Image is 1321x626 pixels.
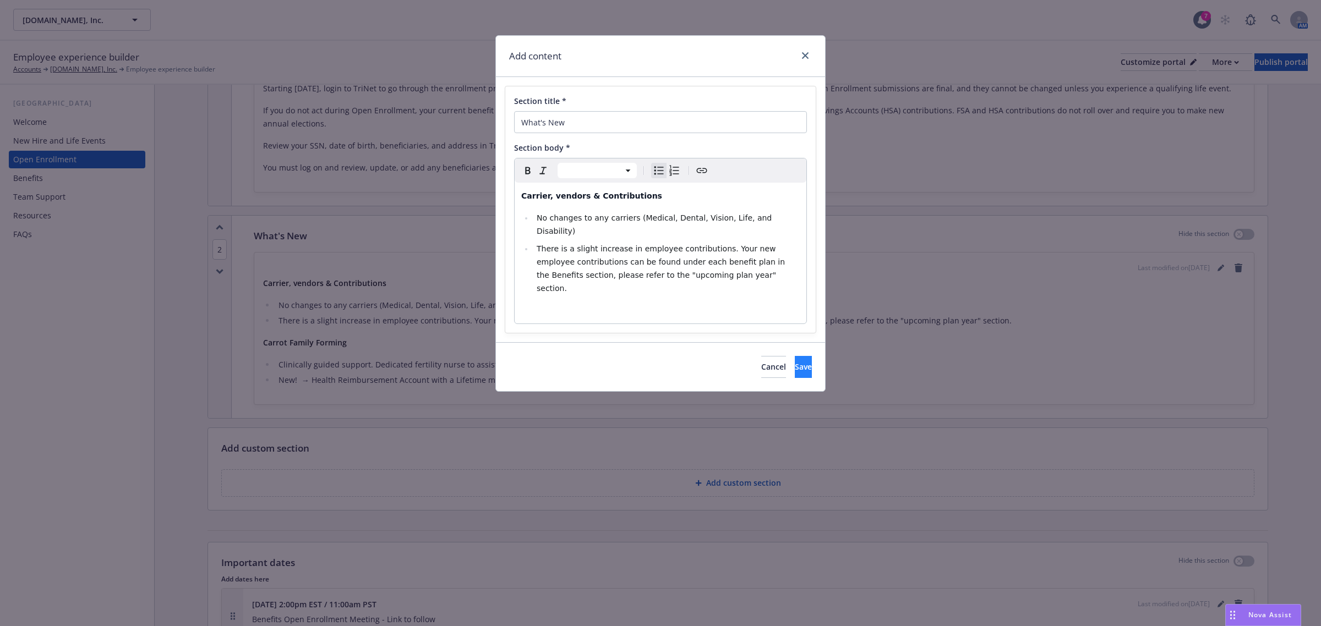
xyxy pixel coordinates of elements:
div: Drag to move [1226,605,1240,625]
button: Create link [694,163,709,178]
span: Section title * [514,96,566,106]
span: Save [795,361,812,372]
input: Add title here [514,111,807,133]
div: editable markdown [515,183,806,323]
button: Cancel [761,356,786,378]
button: Numbered list [667,163,682,178]
div: toggle group [651,163,682,178]
span: No changes to any carriers (Medical, Dental, Vision, Life, and Disability) ​ [537,213,774,235]
span: Nova Assist [1248,610,1292,619]
strong: Carrier, vendors & Contributions [521,191,662,200]
button: Bold [520,163,536,178]
span: Cancel [761,361,786,372]
h1: Add content [509,49,561,63]
button: Bulleted list [651,163,667,178]
button: Block type [558,163,637,178]
button: Save [795,356,812,378]
span: Section body * [514,142,570,153]
button: Italic [536,163,551,178]
span: There is a slight increase in employee contributions. Your new employee contributions can be foun... [537,244,788,293]
button: Nova Assist [1225,604,1301,626]
a: close [799,49,812,62]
